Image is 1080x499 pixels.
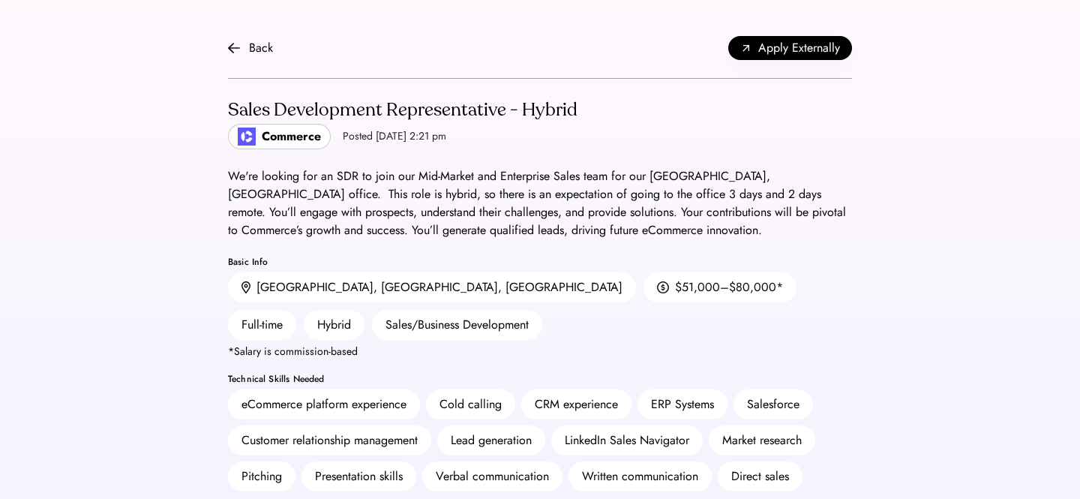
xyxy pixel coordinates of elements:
div: We're looking for an SDR to join our Mid-Market and Enterprise Sales team for our [GEOGRAPHIC_DAT... [228,167,852,239]
div: CRM experience [535,395,618,413]
button: Apply Externally [728,36,852,60]
div: *Salary is commission-based [228,346,358,356]
div: Market research [722,431,802,449]
div: Lead generation [451,431,532,449]
div: Commerce [262,128,321,146]
img: poweredbycommerce_logo.jpeg [238,128,256,146]
div: Presentation skills [315,467,403,485]
span: Apply Externally [758,39,840,57]
div: ERP Systems [651,395,714,413]
div: Salesforce [747,395,799,413]
div: Sales Development Representative - Hybrid [228,98,577,122]
div: Cold calling [439,395,502,413]
img: arrow-back.svg [228,42,240,54]
div: Back [249,39,273,57]
div: LinkedIn Sales Navigator [565,431,689,449]
div: Pitching [241,467,282,485]
div: Sales/Business Development [372,310,542,340]
img: money.svg [657,281,669,294]
div: Verbal communication [436,467,549,485]
div: Customer relationship management [241,431,418,449]
img: location.svg [241,281,250,294]
div: Written communication [582,467,698,485]
div: Full-time [228,310,296,340]
div: Technical Skills Needed [228,374,852,383]
div: eCommerce platform experience [241,395,406,413]
div: Hybrid [304,310,364,340]
div: Basic Info [228,257,852,266]
div: [GEOGRAPHIC_DATA], [GEOGRAPHIC_DATA], [GEOGRAPHIC_DATA] [256,278,622,296]
div: Direct sales [731,467,789,485]
div: Posted [DATE] 2:21 pm [343,129,446,144]
div: $51,000–$80,000 [675,278,776,296]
